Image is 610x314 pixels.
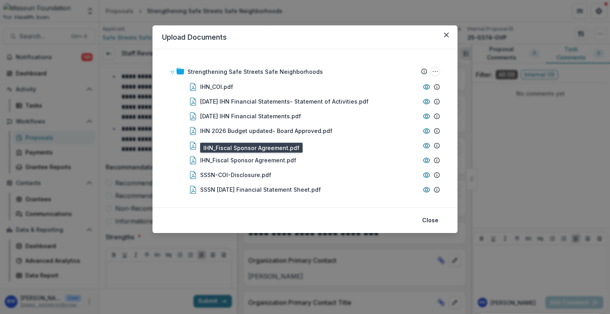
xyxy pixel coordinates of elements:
div: IHN_Exempt from Income Tax.pdf [167,138,443,153]
div: [DATE] IHN Financial Statements.pdf [200,112,301,120]
div: IHN_Fiscal Sponsor Agreement.pdf [167,153,443,168]
div: IHN_Exempt from Income Tax.pdf [200,141,291,150]
button: Close [417,214,443,227]
div: IHN_COI.pdf [200,83,233,91]
button: Strengthening Safe Streets Safe Neighborhoods Options [430,67,440,76]
button: Close [440,29,453,41]
div: Strengthening Safe Streets Safe Neighborhoods [187,67,323,76]
div: Strengthening Safe Streets Safe NeighborhoodsStrengthening Safe Streets Safe Neighborhoods Option... [167,64,443,270]
div: IHN_COI.pdf [167,79,443,94]
div: IHN 2026 Budget updated- Board Approved.pdf [167,123,443,138]
header: Upload Documents [152,25,457,49]
div: SSSN-COI-Disclosure.pdf [167,168,443,182]
div: IHN_Fiscal Sponsor Agreement.pdf [200,156,296,164]
div: SSSN-COI-Disclosure.pdf [200,171,271,179]
div: Strengthening Safe Streets Safe NeighborhoodsStrengthening Safe Streets Safe Neighborhoods Options [167,64,443,79]
div: [DATE] IHN Financial Statements- Statement of Activities.pdf [167,94,443,109]
div: [DATE] IHN Financial Statements- Statement of Activities.pdf [200,97,369,106]
div: SSSN [DATE] Financial Statement Sheet.pdf [167,182,443,197]
div: SSSN [DATE] Financial Statement Sheet.pdf [200,185,321,194]
div: SSSN 2026 budget.pdf [167,197,443,212]
div: [DATE] IHN Financial Statements.pdf [167,109,443,123]
div: IHN 2026 Budget updated- Board Approved.pdf [200,127,332,135]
